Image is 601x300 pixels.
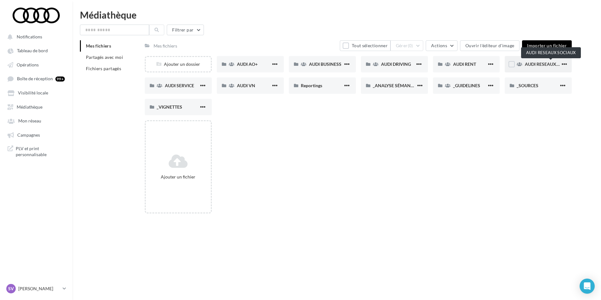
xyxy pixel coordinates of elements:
span: Notifications [17,34,42,39]
button: Tout sélectionner [340,40,390,51]
span: AUDI DRIVING [381,61,411,67]
span: Partagés avec moi [86,54,123,60]
span: Tableau de bord [17,48,48,54]
span: Médiathèque [17,104,42,110]
button: Gérer(0) [390,40,424,51]
span: _SOURCES [517,83,538,88]
span: AUDI AO+ [237,61,258,67]
a: Mon réseau [4,115,69,126]
span: _ANALYSE SÉMANTIQUE [373,83,424,88]
span: Boîte de réception [17,76,53,82]
span: Visibilité locale [18,90,48,96]
div: Ajouter un dossier [146,61,211,67]
a: Médiathèque [4,101,69,112]
a: Boîte de réception 99+ [4,73,69,84]
span: _VIGNETTES [157,104,182,110]
span: Mes fichiers [86,43,111,48]
button: Ouvrir l'éditeur d'image [460,40,520,51]
button: Notifications [4,31,66,42]
div: Mes fichiers [154,43,177,49]
button: Actions [426,40,457,51]
span: Campagnes [17,132,40,138]
span: PLV et print personnalisable [16,145,65,158]
span: AUDI SERVICE [165,83,194,88]
span: _GUIDELINES [453,83,480,88]
div: 99+ [55,76,65,82]
div: Médiathèque [80,10,593,20]
span: (0) [408,43,413,48]
a: Campagnes [4,129,69,140]
span: Reportings [301,83,322,88]
span: Importer un fichier [527,43,567,48]
div: Open Intercom Messenger [580,279,595,294]
span: AUDI VN [237,83,255,88]
span: Opérations [17,62,39,67]
a: SV [PERSON_NAME] [5,283,67,295]
span: AUDI RENT [453,61,476,67]
a: Visibilité locale [4,87,69,98]
a: Tableau de bord [4,45,69,56]
span: AUDI RESEAUX SOCIAUX [525,61,577,67]
span: SV [8,286,14,292]
span: Fichiers partagés [86,66,121,71]
button: Importer un fichier [522,40,572,51]
a: PLV et print personnalisable [4,143,69,160]
div: Ajouter un fichier [148,174,208,180]
a: Opérations [4,59,69,70]
span: AUDI BUSINESS [309,61,341,67]
button: Filtrer par [167,25,204,35]
span: Mon réseau [18,118,41,124]
span: Actions [431,43,447,48]
div: AUDI RESEAUX SOCIAUX [521,47,581,58]
p: [PERSON_NAME] [18,286,60,292]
